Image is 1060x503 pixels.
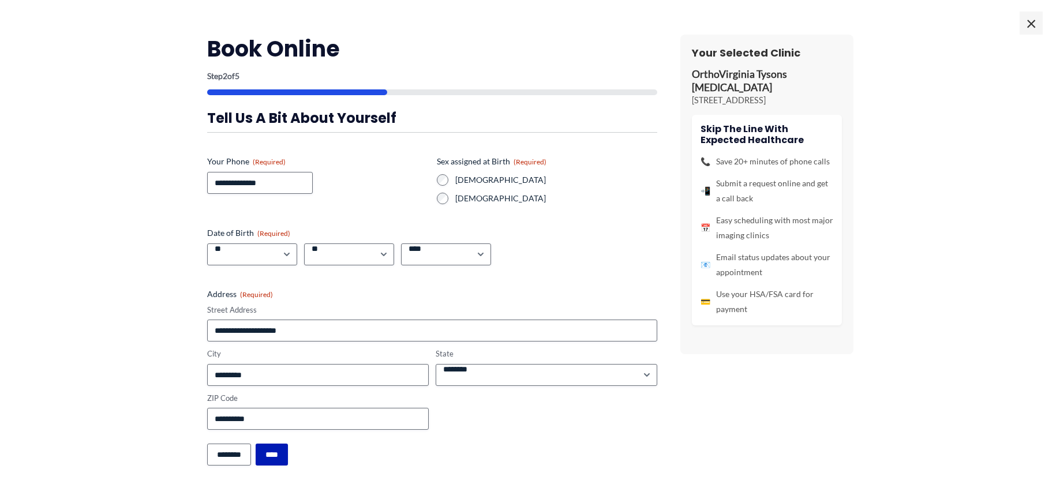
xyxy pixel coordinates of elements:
legend: Date of Birth [207,227,290,239]
li: Easy scheduling with most major imaging clinics [701,213,833,243]
span: (Required) [240,290,273,299]
span: × [1020,12,1043,35]
span: (Required) [514,157,546,166]
h4: Skip the line with Expected Healthcare [701,123,833,145]
li: Use your HSA/FSA card for payment [701,287,833,317]
label: ZIP Code [207,393,429,404]
label: State [436,348,657,359]
label: City [207,348,429,359]
legend: Sex assigned at Birth [437,156,546,167]
li: Save 20+ minutes of phone calls [701,154,833,169]
span: 📞 [701,154,710,169]
label: [DEMOGRAPHIC_DATA] [455,193,657,204]
p: OrthoVirginia Tysons [MEDICAL_DATA] [692,68,842,95]
legend: Address [207,288,273,300]
span: 📅 [701,220,710,235]
span: 📧 [701,257,710,272]
label: Your Phone [207,156,428,167]
label: [DEMOGRAPHIC_DATA] [455,174,657,186]
h2: Book Online [207,35,657,63]
h3: Tell us a bit about yourself [207,109,657,127]
span: 2 [223,71,227,81]
span: 5 [235,71,239,81]
li: Email status updates about your appointment [701,250,833,280]
label: Street Address [207,305,657,316]
span: 📲 [701,183,710,198]
span: 💳 [701,294,710,309]
p: Step of [207,72,657,80]
h3: Your Selected Clinic [692,46,842,59]
span: (Required) [253,157,286,166]
span: (Required) [257,229,290,238]
p: [STREET_ADDRESS] [692,95,842,106]
li: Submit a request online and get a call back [701,176,833,206]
